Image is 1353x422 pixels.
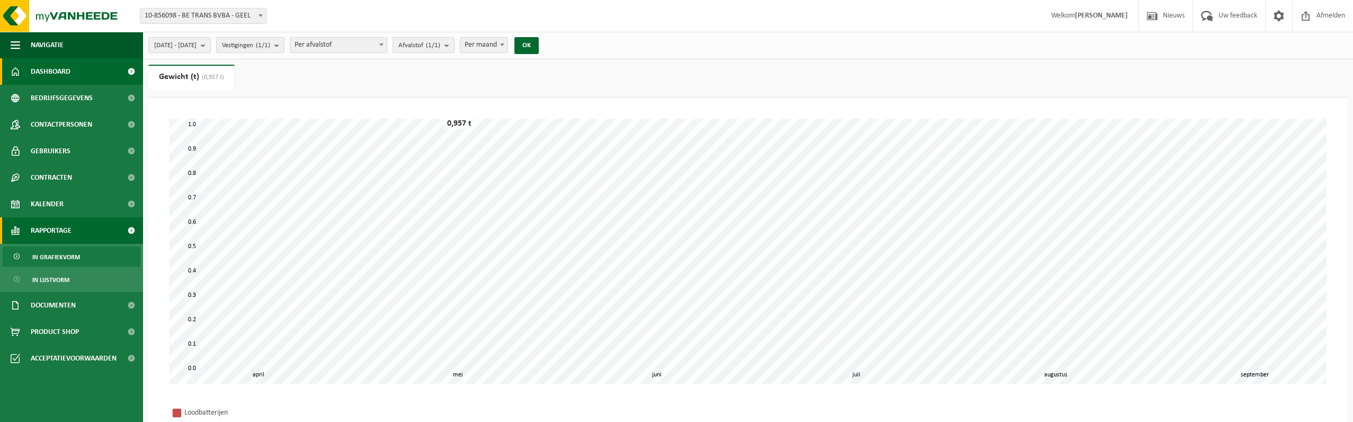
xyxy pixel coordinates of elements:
[140,8,266,24] span: 10-856098 - BE TRANS BVBA - GEEL
[398,38,440,54] span: Afvalstof
[290,38,387,52] span: Per afvalstof
[148,37,211,53] button: [DATE] - [DATE]
[31,319,79,345] span: Product Shop
[31,191,64,217] span: Kalender
[256,42,270,49] count: (1/1)
[31,32,64,58] span: Navigatie
[222,38,270,54] span: Vestigingen
[31,164,72,191] span: Contracten
[444,118,474,129] div: 0,957 t
[393,37,455,53] button: Afvalstof(1/1)
[31,217,72,244] span: Rapportage
[154,38,197,54] span: [DATE] - [DATE]
[31,345,117,372] span: Acceptatievoorwaarden
[460,37,508,53] span: Per maand
[148,65,235,89] a: Gewicht (t)
[514,37,539,54] button: OK
[31,111,92,138] span: Contactpersonen
[426,42,440,49] count: (1/1)
[216,37,284,53] button: Vestigingen(1/1)
[3,247,140,267] a: In grafiekvorm
[3,269,140,289] a: In lijstvorm
[31,58,70,85] span: Dashboard
[31,292,76,319] span: Documenten
[1075,12,1128,20] strong: [PERSON_NAME]
[290,37,387,53] span: Per afvalstof
[140,8,266,23] span: 10-856098 - BE TRANS BVBA - GEEL
[31,85,93,111] span: Bedrijfsgegevens
[184,406,322,419] div: Loodbatterijen
[32,247,80,267] span: In grafiekvorm
[460,38,508,52] span: Per maand
[32,270,69,290] span: In lijstvorm
[31,138,70,164] span: Gebruikers
[199,74,224,81] span: (0,957 t)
